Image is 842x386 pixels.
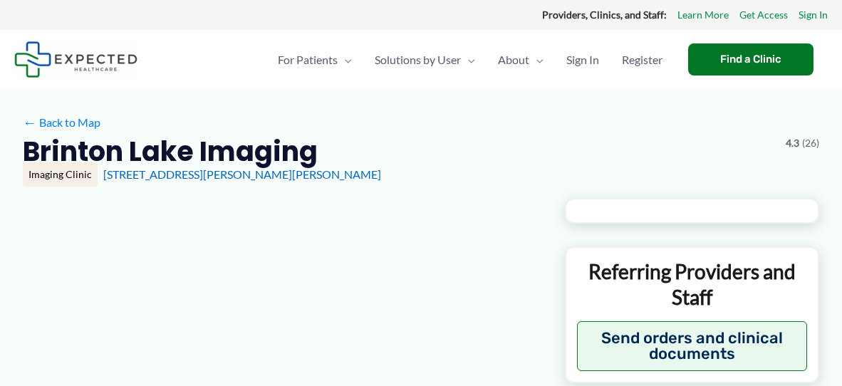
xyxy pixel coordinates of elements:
span: Menu Toggle [461,35,475,85]
span: Sign In [566,35,599,85]
div: Imaging Clinic [23,162,98,187]
nav: Primary Site Navigation [266,35,674,85]
a: Sign In [555,35,610,85]
a: For PatientsMenu Toggle [266,35,363,85]
span: For Patients [278,35,338,85]
p: Referring Providers and Staff [577,259,807,311]
span: 4.3 [786,134,799,152]
a: Learn More [677,6,729,24]
span: Register [622,35,662,85]
span: Menu Toggle [529,35,544,85]
button: Send orders and clinical documents [577,321,807,371]
span: (26) [802,134,819,152]
a: ←Back to Map [23,112,100,133]
span: Menu Toggle [338,35,352,85]
a: Register [610,35,674,85]
a: [STREET_ADDRESS][PERSON_NAME][PERSON_NAME] [103,167,381,181]
span: Solutions by User [375,35,461,85]
span: About [498,35,529,85]
a: Solutions by UserMenu Toggle [363,35,487,85]
strong: Providers, Clinics, and Staff: [542,9,667,21]
a: AboutMenu Toggle [487,35,555,85]
span: ← [23,115,36,129]
h2: Brinton Lake Imaging [23,134,318,169]
a: Sign In [799,6,828,24]
a: Get Access [739,6,788,24]
a: Find a Clinic [688,43,814,75]
img: Expected Healthcare Logo - side, dark font, small [14,41,137,78]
